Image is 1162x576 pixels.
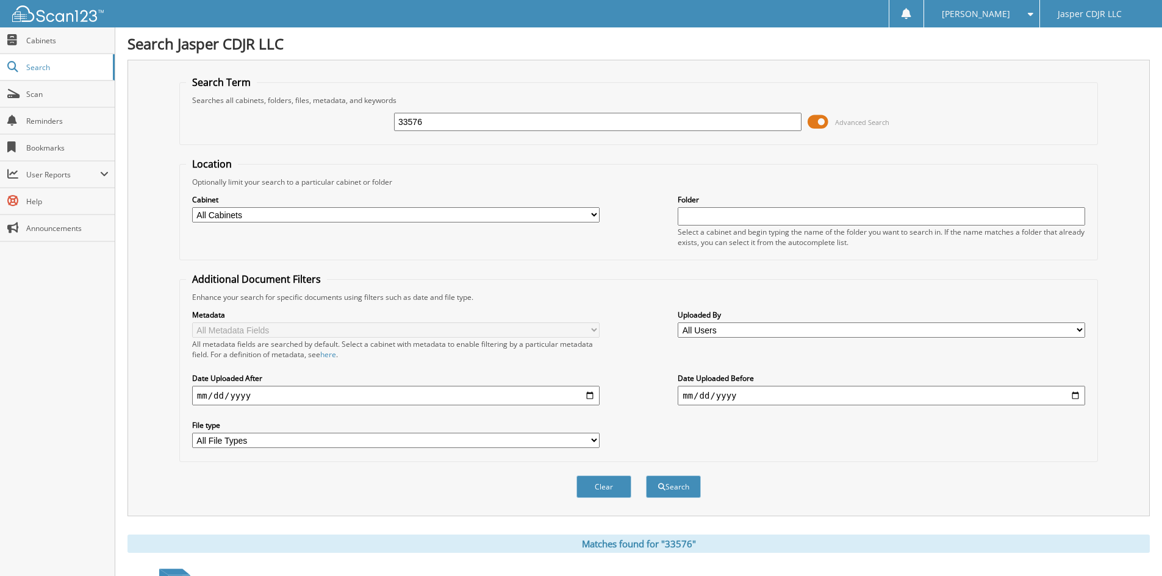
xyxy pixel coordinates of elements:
[127,34,1150,54] h1: Search Jasper CDJR LLC
[26,169,100,180] span: User Reports
[186,177,1091,187] div: Optionally limit your search to a particular cabinet or folder
[186,157,238,171] legend: Location
[186,292,1091,302] div: Enhance your search for specific documents using filters such as date and file type.
[12,5,104,22] img: scan123-logo-white.svg
[678,194,1085,205] label: Folder
[192,373,600,383] label: Date Uploaded After
[192,386,600,405] input: start
[192,339,600,360] div: All metadata fields are searched by default. Select a cabinet with metadata to enable filtering b...
[942,10,1010,18] span: [PERSON_NAME]
[192,194,600,205] label: Cabinet
[678,310,1085,320] label: Uploaded By
[26,89,109,99] span: Scan
[26,116,109,126] span: Reminders
[127,535,1150,553] div: Matches found for "33576"
[320,349,336,360] a: here
[646,475,701,498] button: Search
[186,95,1091,105] div: Searches all cabinets, folders, files, metadata, and keywords
[186,272,327,286] legend: Additional Document Filters
[576,475,631,498] button: Clear
[678,227,1085,247] div: Select a cabinet and begin typing the name of the folder you want to search in. If the name match...
[678,373,1085,383] label: Date Uploaded Before
[26,35,109,46] span: Cabinets
[1058,10,1122,18] span: Jasper CDJR LLC
[26,196,109,207] span: Help
[192,420,600,430] label: File type
[26,143,109,153] span: Bookmarks
[26,223,109,233] span: Announcements
[192,310,600,320] label: Metadata
[26,62,107,73] span: Search
[678,386,1085,405] input: end
[835,118,889,127] span: Advanced Search
[186,76,257,89] legend: Search Term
